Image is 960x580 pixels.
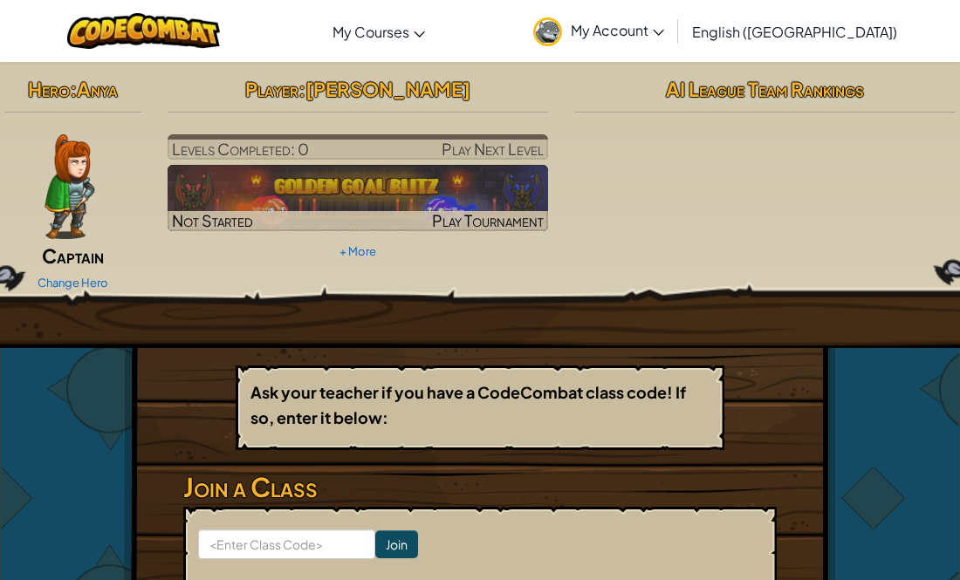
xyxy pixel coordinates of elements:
[525,3,673,58] a: My Account
[45,134,94,239] img: captain-pose.png
[375,530,418,558] input: Join
[250,382,686,427] b: Ask your teacher if you have a CodeCombat class code! If so, enter it below:
[245,77,298,101] span: Player
[432,210,544,230] span: Play Tournament
[28,77,70,101] span: Hero
[172,210,253,230] span: Not Started
[692,23,897,41] span: English ([GEOGRAPHIC_DATA])
[67,13,220,49] img: CodeCombat logo
[298,77,305,101] span: :
[77,77,118,101] span: Anya
[666,77,864,101] span: AI League Team Rankings
[168,134,549,160] a: Play Next Level
[168,165,549,231] img: Golden Goal
[442,139,544,159] span: Play Next Level
[339,244,376,258] a: + More
[38,276,108,290] a: Change Hero
[172,139,309,159] span: Levels Completed: 0
[70,77,77,101] span: :
[198,529,375,559] input: <Enter Class Code>
[305,77,470,101] span: [PERSON_NAME]
[42,243,104,268] span: Captain
[533,17,562,46] img: avatar
[183,467,777,507] h3: Join a Class
[324,8,434,55] a: My Courses
[571,21,664,39] span: My Account
[683,8,906,55] a: English ([GEOGRAPHIC_DATA])
[168,165,549,231] a: Not StartedPlay Tournament
[333,23,409,41] span: My Courses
